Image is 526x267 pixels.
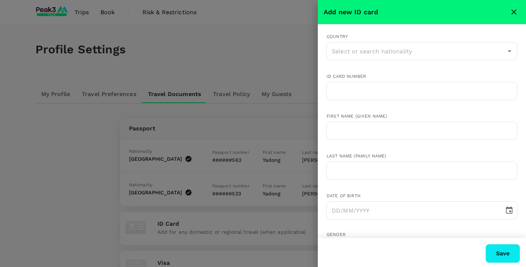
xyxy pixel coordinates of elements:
[327,73,517,80] div: ID card number
[485,244,520,263] button: Save
[327,231,517,239] div: Gender
[327,192,517,200] div: Date of birth
[324,7,508,18] div: Add new ID card
[508,6,520,18] button: close
[502,203,517,218] button: Choose date
[327,33,517,41] div: Country
[330,44,503,58] input: Select or search nationality
[327,153,517,160] div: Last name (Family name)
[327,201,499,220] input: DD/MM/YYYY
[504,46,515,56] button: Open
[327,113,517,120] div: First name (Given name)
